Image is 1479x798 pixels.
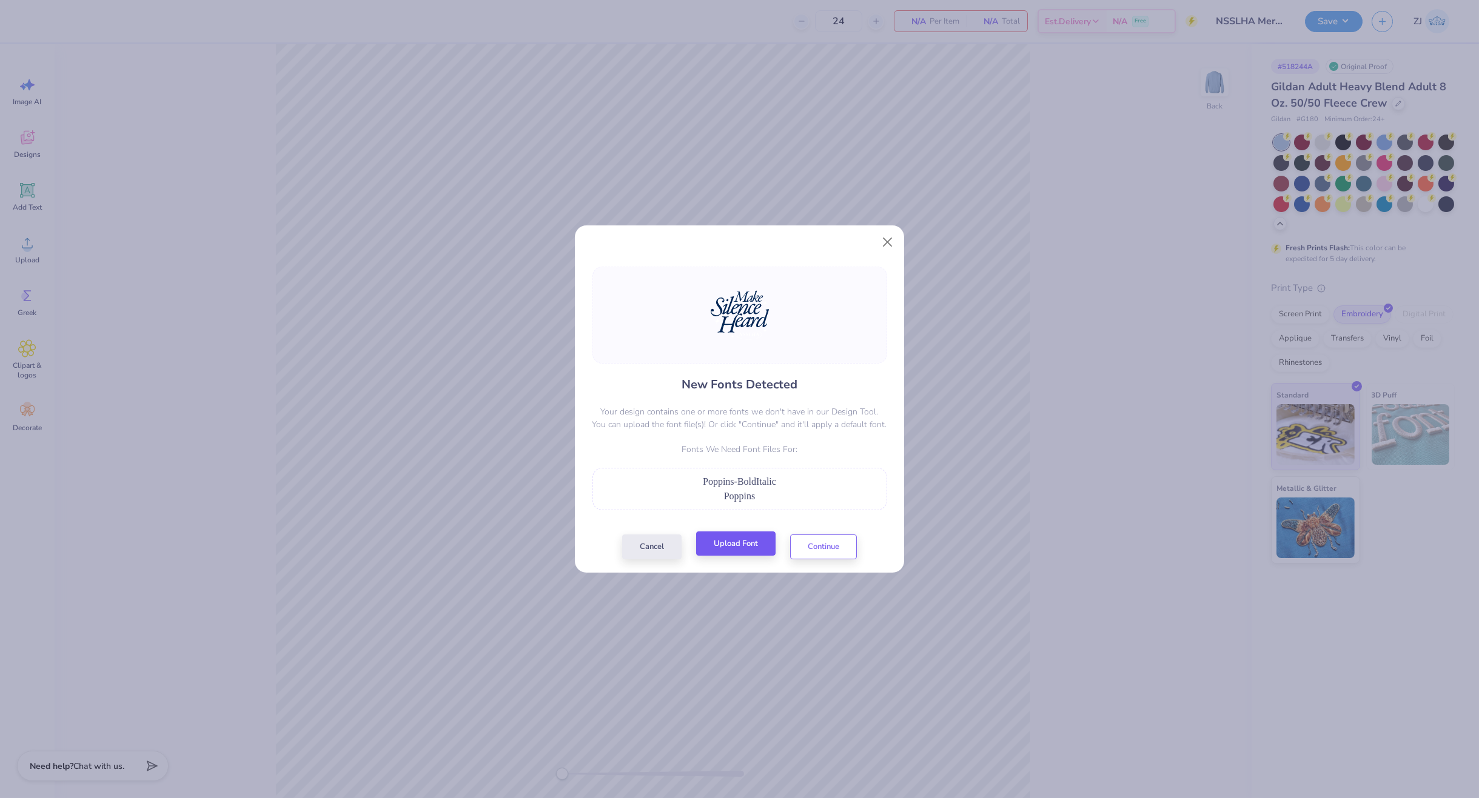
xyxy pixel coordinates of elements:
[876,231,899,254] button: Close
[592,443,887,456] p: Fonts We Need Font Files For:
[592,405,887,431] p: Your design contains one or more fonts we don't have in our Design Tool. You can upload the font ...
[724,491,756,501] span: Poppins
[696,531,776,556] button: Upload Font
[682,376,797,393] h4: New Fonts Detected
[790,534,857,559] button: Continue
[703,476,776,487] span: Poppins-BoldItalic
[622,534,682,559] button: Cancel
